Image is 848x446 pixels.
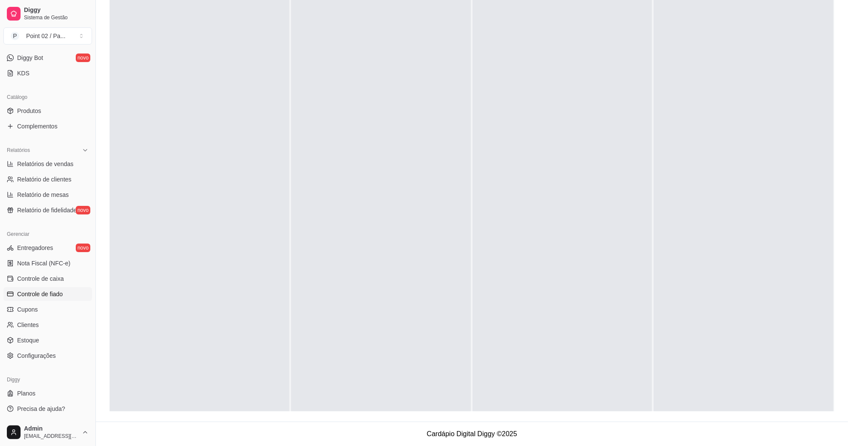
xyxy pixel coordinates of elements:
[17,244,53,252] span: Entregadores
[3,90,92,104] div: Catálogo
[17,351,56,360] span: Configurações
[24,6,89,14] span: Diggy
[3,256,92,270] a: Nota Fiscal (NFC-e)
[3,3,92,24] a: DiggySistema de Gestão
[3,227,92,241] div: Gerenciar
[3,119,92,133] a: Complementos
[24,425,78,433] span: Admin
[3,241,92,255] a: Entregadoresnovo
[17,274,64,283] span: Controle de caixa
[17,290,63,298] span: Controle de fiado
[17,122,57,131] span: Complementos
[26,32,65,40] div: Point 02 / Pa ...
[17,175,71,184] span: Relatório de clientes
[3,333,92,347] a: Estoque
[3,402,92,416] a: Precisa de ajuda?
[17,321,39,329] span: Clientes
[17,107,41,115] span: Produtos
[3,387,92,400] a: Planos
[3,27,92,45] button: Select a team
[24,14,89,21] span: Sistema de Gestão
[3,104,92,118] a: Produtos
[3,373,92,387] div: Diggy
[3,157,92,171] a: Relatórios de vendas
[17,259,70,268] span: Nota Fiscal (NFC-e)
[7,147,30,154] span: Relatórios
[17,404,65,413] span: Precisa de ajuda?
[17,69,30,77] span: KDS
[3,287,92,301] a: Controle de fiado
[17,54,43,62] span: Diggy Bot
[3,51,92,65] a: Diggy Botnovo
[3,272,92,285] a: Controle de caixa
[17,190,69,199] span: Relatório de mesas
[3,66,92,80] a: KDS
[3,318,92,332] a: Clientes
[11,32,19,40] span: P
[3,188,92,202] a: Relatório de mesas
[17,305,38,314] span: Cupons
[17,389,36,398] span: Planos
[24,433,78,440] span: [EMAIL_ADDRESS][DOMAIN_NAME]
[3,349,92,363] a: Configurações
[96,422,848,446] footer: Cardápio Digital Diggy © 2025
[17,160,74,168] span: Relatórios de vendas
[3,203,92,217] a: Relatório de fidelidadenovo
[17,206,77,214] span: Relatório de fidelidade
[3,422,92,443] button: Admin[EMAIL_ADDRESS][DOMAIN_NAME]
[17,336,39,345] span: Estoque
[3,172,92,186] a: Relatório de clientes
[3,303,92,316] a: Cupons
